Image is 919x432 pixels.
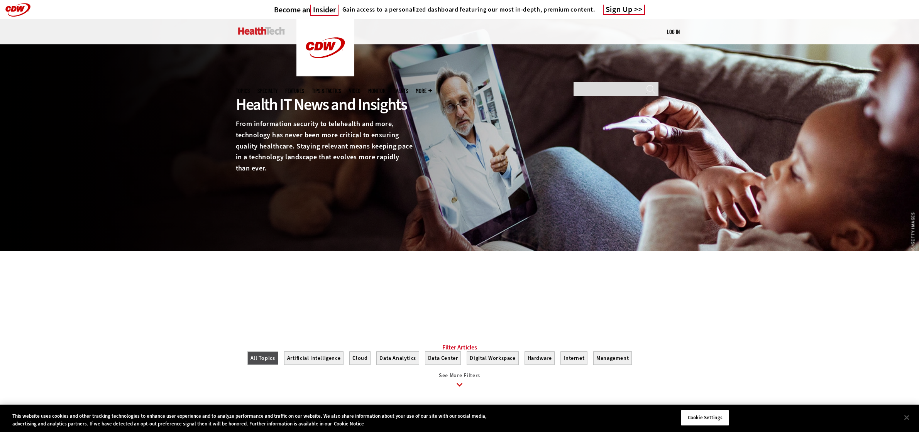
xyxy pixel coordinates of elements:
a: Events [393,88,408,94]
a: Sign Up [603,5,645,15]
a: More information about your privacy [334,420,364,427]
iframe: advertisement [319,286,600,321]
img: Home [238,27,285,35]
a: MonITor [368,88,386,94]
span: More [416,88,432,94]
button: Management [593,351,632,365]
a: Filter Articles [442,344,477,351]
button: Data Analytics [376,351,419,365]
button: Cookie Settings [681,410,729,426]
h3: Become an [274,5,338,15]
span: Insider [310,5,338,16]
span: Specialty [257,88,278,94]
div: Health IT News and Insights [236,94,415,115]
button: Digital Workspace [467,351,518,365]
button: Data Center [425,351,461,365]
a: Become anInsider [274,5,338,15]
img: Home [296,19,354,76]
h4: Gain access to a personalized dashboard featuring our most in-depth, premium content. [342,6,595,13]
button: Hardware [525,351,555,365]
a: See More Filters [247,373,672,394]
a: Video [349,88,360,94]
a: Tips & Tactics [312,88,341,94]
span: See More Filters [439,372,480,379]
button: Artificial Intelligence [284,351,344,365]
a: Gain access to a personalized dashboard featuring our most in-depth, premium content. [338,6,595,13]
a: Log in [667,28,680,35]
div: User menu [667,28,680,36]
div: This website uses cookies and other tracking technologies to enhance user experience and to analy... [12,412,506,427]
button: All Topics [247,351,278,365]
a: CDW [296,70,354,78]
button: Cloud [349,351,371,365]
p: From information security to telehealth and more, technology has never been more critical to ensu... [236,118,415,174]
button: Close [898,409,915,426]
a: Features [285,88,304,94]
button: Internet [560,351,587,365]
span: Topics [236,88,250,94]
